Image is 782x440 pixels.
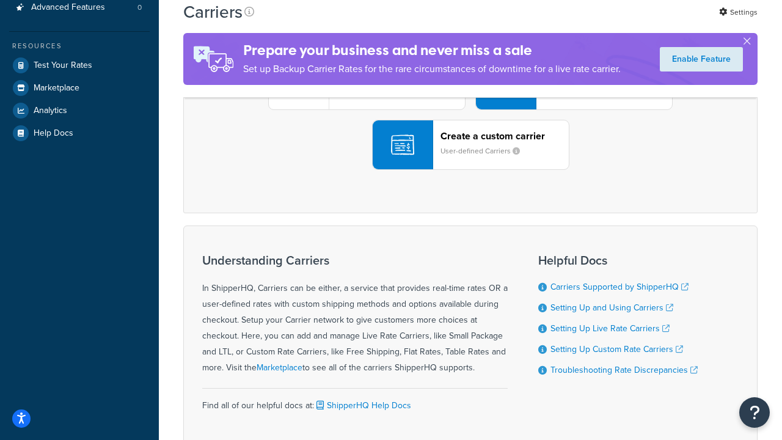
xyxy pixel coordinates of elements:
div: In ShipperHQ, Carriers can be either, a service that provides real-time rates OR a user-defined r... [202,254,508,376]
h4: Prepare your business and never miss a sale [243,40,621,61]
a: Enable Feature [660,47,743,71]
div: Resources [9,41,150,51]
a: Marketplace [9,77,150,99]
header: Create a custom carrier [440,130,569,142]
a: Marketplace [257,361,302,374]
a: Settings [719,4,758,21]
span: 0 [137,2,142,13]
span: Test Your Rates [34,61,92,71]
h3: Understanding Carriers [202,254,508,267]
a: Test Your Rates [9,54,150,76]
a: Setting Up Custom Rate Carriers [550,343,683,356]
img: icon-carrier-custom-c93b8a24.svg [391,133,414,156]
a: Help Docs [9,122,150,144]
img: ad-rules-rateshop-fe6ec290ccb7230408bd80ed9643f0289d75e0ffd9eb532fc0e269fcd187b520.png [183,33,243,85]
a: Setting Up and Using Carriers [550,301,673,314]
small: User-defined Carriers [440,145,530,156]
span: Help Docs [34,128,73,139]
button: Create a custom carrierUser-defined Carriers [372,120,569,170]
span: Analytics [34,106,67,116]
a: ShipperHQ Help Docs [314,399,411,412]
a: Setting Up Live Rate Carriers [550,322,670,335]
a: Carriers Supported by ShipperHQ [550,280,689,293]
a: Troubleshooting Rate Discrepancies [550,364,698,376]
p: Set up Backup Carrier Rates for the rare circumstances of downtime for a live rate carrier. [243,61,621,78]
div: Find all of our helpful docs at: [202,388,508,414]
span: Marketplace [34,83,79,94]
button: Open Resource Center [739,397,770,428]
h3: Helpful Docs [538,254,698,267]
a: Analytics [9,100,150,122]
span: Advanced Features [31,2,105,13]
